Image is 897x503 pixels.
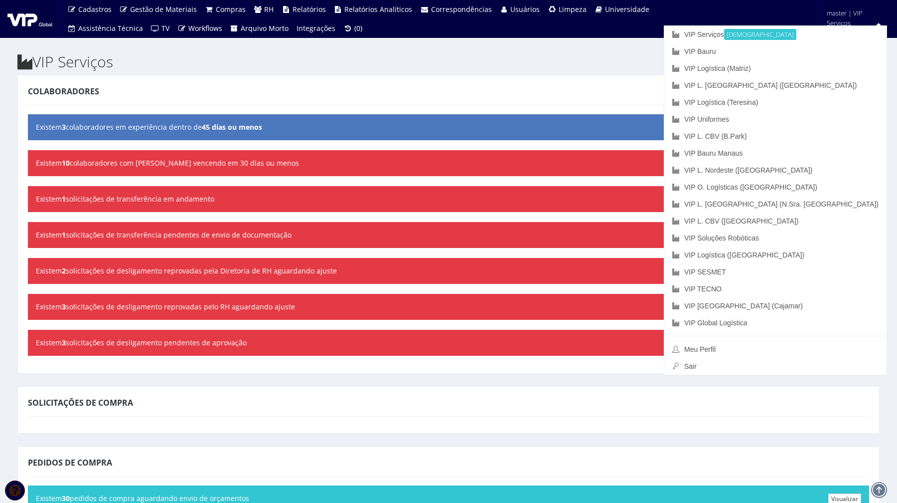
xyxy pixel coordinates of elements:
div: Existem solicitações de transferência pendentes de envio de documentação [28,222,869,248]
a: VIP Uniformes [664,111,887,128]
a: VIP [GEOGRAPHIC_DATA] (Cajamar) [664,297,887,314]
a: VIP L. Nordeste ([GEOGRAPHIC_DATA]) [664,162,887,179]
span: RH [264,4,274,14]
b: 1 [62,194,66,204]
a: VIP L. [GEOGRAPHIC_DATA] ([GEOGRAPHIC_DATA]) [664,77,887,94]
a: VIP L. CBV ([GEOGRAPHIC_DATA]) [664,213,887,230]
a: Meu Perfil [664,341,887,358]
span: Cadastros [78,4,112,14]
b: 30 [62,494,70,503]
b: 45 dias ou menos [202,122,262,132]
a: VIP L. [GEOGRAPHIC_DATA] (N.Sra. [GEOGRAPHIC_DATA]) [664,196,887,213]
b: 10 [62,158,70,168]
span: Relatórios Analíticos [344,4,412,14]
small: [DEMOGRAPHIC_DATA] [724,29,796,40]
span: Usuários [510,4,540,14]
h2: VIP Serviços [17,53,880,70]
span: Relatórios [293,4,326,14]
b: 3 [62,302,66,311]
a: VIP O. Logísticas ([GEOGRAPHIC_DATA]) [664,179,887,196]
a: VIP Bauru [664,43,887,60]
div: Existem solicitações de desligamento pendentes de aprovação [28,330,869,356]
a: VIP Logística ([GEOGRAPHIC_DATA]) [664,247,887,263]
span: (0) [354,23,362,33]
a: VIP TECNO [664,280,887,297]
a: TV [147,19,174,38]
a: (0) [339,19,366,38]
span: Compras [216,4,246,14]
span: Pedidos de Compra [28,457,112,468]
span: TV [161,23,169,33]
a: VIP Soluções Robóticas [664,230,887,247]
div: Existem solicitações de transferência em andamento [28,186,869,212]
span: Arquivo Morto [241,23,289,33]
b: 2 [62,266,66,275]
b: 3 [62,338,66,347]
div: Existem solicitações de desligamento reprovadas pelo RH aguardando ajuste [28,294,869,320]
a: VIP Serviços[DEMOGRAPHIC_DATA] [664,26,887,43]
a: VIP Logística (Matriz) [664,60,887,77]
img: logo [7,11,52,26]
a: VIP L. CBV (B.Park) [664,128,887,145]
a: VIP Logística (Teresina) [664,94,887,111]
span: Workflows [188,23,222,33]
a: VIP SESMET [664,263,887,280]
div: Existem colaboradores com [PERSON_NAME] vencendo em 30 dias ou menos [28,150,869,176]
a: Assistência Técnica [63,19,147,38]
b: 3 [62,122,66,132]
a: Workflows [173,19,226,38]
div: Existem colaboradores em experiência dentro de [28,114,869,140]
a: Integrações [293,19,339,38]
a: Arquivo Morto [226,19,293,38]
span: Integrações [297,23,335,33]
span: Correspondências [431,4,492,14]
a: Sair [664,358,887,375]
span: Colaboradores [28,86,99,97]
span: Assistência Técnica [78,23,143,33]
a: VIP Bauru Manaus [664,145,887,162]
span: master | VIP Serviços [827,8,884,28]
a: VIP Global Logística [664,314,887,331]
span: Limpeza [559,4,587,14]
b: 1 [62,230,66,240]
span: Gestão de Materiais [130,4,197,14]
div: Existem solicitações de desligamento reprovadas pela Diretoria de RH aguardando ajuste [28,258,869,284]
span: Solicitações de Compra [28,397,133,408]
span: Universidade [605,4,649,14]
